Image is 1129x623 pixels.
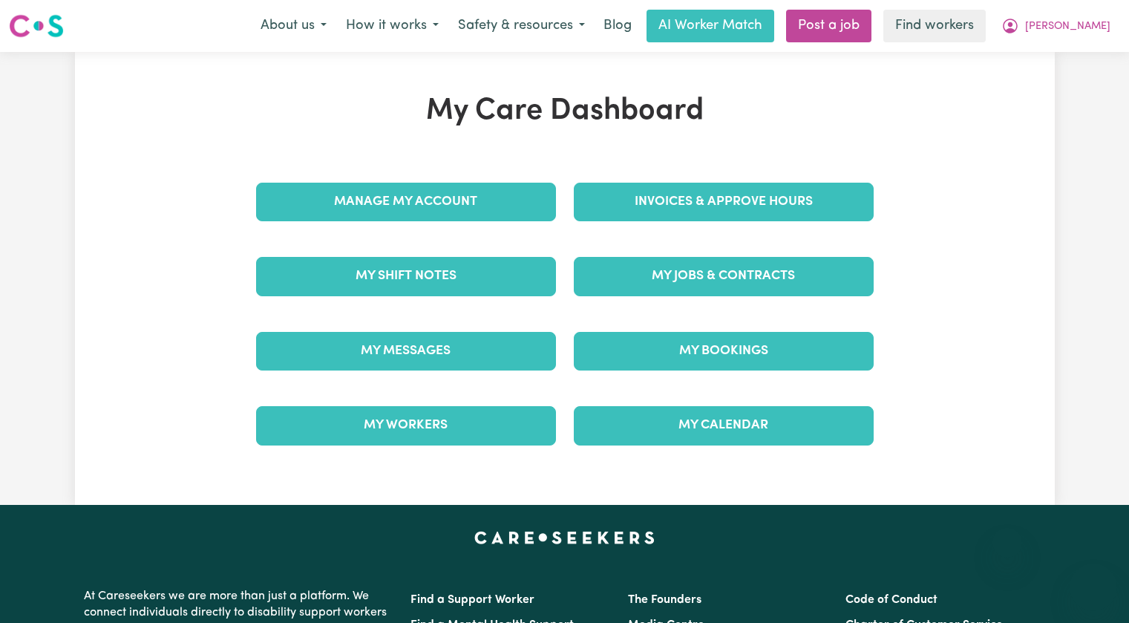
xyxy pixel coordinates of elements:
span: [PERSON_NAME] [1025,19,1110,35]
img: Careseekers logo [9,13,64,39]
a: My Shift Notes [256,257,556,296]
a: The Founders [628,594,701,606]
a: My Workers [256,406,556,445]
a: Invoices & Approve Hours [574,183,874,221]
iframe: Close message [992,528,1022,558]
a: AI Worker Match [647,10,774,42]
a: Manage My Account [256,183,556,221]
a: Find workers [883,10,986,42]
button: About us [251,10,336,42]
button: How it works [336,10,448,42]
a: Code of Conduct [845,594,937,606]
a: Careseekers home page [474,532,655,544]
a: Blog [595,10,641,42]
a: Careseekers logo [9,9,64,43]
a: My Jobs & Contracts [574,257,874,296]
iframe: Button to launch messaging window [1070,564,1117,611]
a: My Calendar [574,406,874,445]
a: My Messages [256,332,556,371]
a: Find a Support Worker [410,594,534,606]
button: My Account [992,10,1120,42]
button: Safety & resources [448,10,595,42]
a: Post a job [786,10,871,42]
a: My Bookings [574,332,874,371]
h1: My Care Dashboard [247,94,883,129]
